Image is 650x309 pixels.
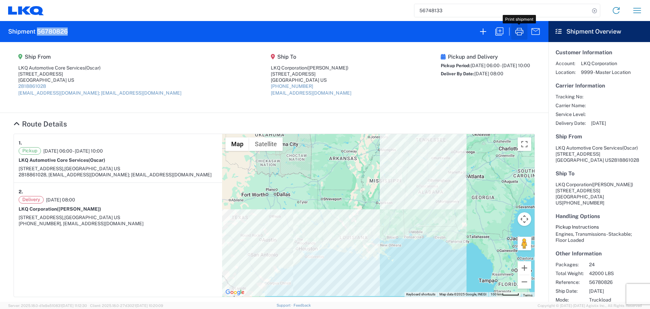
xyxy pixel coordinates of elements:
span: ([PERSON_NAME]) [307,65,348,71]
span: 24 [589,262,647,268]
div: Engines, Transmissions - Stackable; Floor Loaded [556,231,643,243]
h5: Ship To [271,54,351,60]
h5: Customer Information [556,49,643,56]
a: Open this area in Google Maps (opens a new window) [224,288,246,297]
span: Account: [556,60,576,66]
img: Google [224,288,246,297]
h6: Pickup Instructions [556,224,643,230]
span: Copyright © [DATE]-[DATE] Agistix Inc., All Rights Reserved [538,303,642,309]
span: [GEOGRAPHIC_DATA] US [64,215,120,220]
span: [DATE] 06:00 - [DATE] 10:00 [471,63,530,68]
h5: Carrier Information [556,82,643,89]
span: (Oscar) [88,157,105,163]
strong: LKQ Corporation [19,206,101,212]
span: Delivery Date: [556,120,586,126]
div: LKQ Corporation [271,65,351,71]
span: Tracking No: [556,94,586,100]
div: [PHONE_NUMBER], [EMAIL_ADDRESS][DOMAIN_NAME] [19,220,217,227]
span: Map data ©2025 Google, INEGI [439,292,486,296]
div: 2818861028, [EMAIL_ADDRESS][DOMAIN_NAME]; [EMAIL_ADDRESS][DOMAIN_NAME] [19,172,217,178]
button: Show satellite imagery [249,137,283,151]
span: (Oscar) [85,65,101,71]
h2: Shipment 56780826 [8,27,68,36]
a: [EMAIL_ADDRESS][DOMAIN_NAME] [271,90,351,96]
strong: LKQ Automotive Core Services [19,157,105,163]
span: Pickup [19,147,41,155]
span: [DATE] 08:00 [46,197,75,203]
span: Truckload [589,297,647,303]
button: Drag Pegman onto the map to open Street View [518,237,531,250]
a: Feedback [294,303,311,307]
span: [DATE] 06:00 - [DATE] 10:00 [43,148,103,154]
span: 42000 LBS [589,270,647,276]
span: Mode: [556,297,584,303]
span: Location: [556,69,576,75]
strong: 1. [19,139,22,147]
span: [STREET_ADDRESS] [556,151,600,157]
button: Zoom in [518,261,531,275]
a: Support [277,303,294,307]
h5: Other Information [556,250,643,257]
strong: 2. [19,188,23,196]
div: [STREET_ADDRESS] [271,71,351,77]
input: Shipment, tracking or reference number [414,4,590,17]
span: 100 km [491,292,502,296]
span: LKQ Corporation [STREET_ADDRESS] [556,182,633,193]
span: Server: 2025.18.0-d1e9a510831 [8,304,87,308]
button: Keyboard shortcuts [406,292,435,297]
div: LKQ Automotive Core Services [18,65,181,71]
span: ([PERSON_NAME]) [592,182,633,187]
span: 2818861028 [611,157,639,163]
button: Map camera controls [518,212,531,226]
span: (Oscar) [622,145,638,151]
span: Carrier Name: [556,102,586,109]
span: [STREET_ADDRESS], [19,215,64,220]
span: [DATE] 11:12:30 [62,304,87,308]
h5: Handling Options [556,213,643,219]
h5: Ship To [556,170,643,177]
span: LKQ Corporation [581,60,631,66]
a: Hide Details [14,120,67,128]
button: Map Scale: 100 km per 46 pixels [489,292,521,297]
span: [GEOGRAPHIC_DATA] US [64,166,120,171]
address: [GEOGRAPHIC_DATA] US [556,181,643,206]
div: [GEOGRAPHIC_DATA] US [271,77,351,83]
span: Deliver By Date: [441,71,474,76]
span: Ship Date: [556,288,584,294]
h5: Pickup and Delivery [441,54,530,60]
span: 9999 - Master Location [581,69,631,75]
address: [GEOGRAPHIC_DATA] US [556,145,643,163]
button: Toggle fullscreen view [518,137,531,151]
span: 56780826 [589,279,647,285]
button: Show street map [225,137,249,151]
span: [STREET_ADDRESS], [19,166,64,171]
span: [PHONE_NUMBER] [562,200,604,206]
span: [DATE] 08:00 [474,71,503,76]
span: Client: 2025.18.0-27d3021 [90,304,163,308]
span: Service Level: [556,111,586,117]
span: LKQ Automotive Core Services [556,145,622,151]
a: 2818861028 [18,83,46,89]
a: [EMAIL_ADDRESS][DOMAIN_NAME]; [EMAIL_ADDRESS][DOMAIN_NAME] [18,90,181,96]
div: [GEOGRAPHIC_DATA] US [18,77,181,83]
h5: Ship From [18,54,181,60]
span: Delivery [19,196,44,204]
span: [DATE] [591,120,606,126]
span: Reference: [556,279,584,285]
span: [DATE] [589,288,647,294]
span: Total Weight: [556,270,584,276]
h5: Ship From [556,133,643,140]
button: Zoom out [518,275,531,289]
span: ([PERSON_NAME]) [57,206,101,212]
div: [STREET_ADDRESS] [18,71,181,77]
header: Shipment Overview [548,21,650,42]
span: [DATE] 10:20:09 [136,304,163,308]
span: Pickup Period: [441,63,471,68]
span: Packages: [556,262,584,268]
a: [PHONE_NUMBER] [271,83,313,89]
a: Terms [523,293,533,297]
